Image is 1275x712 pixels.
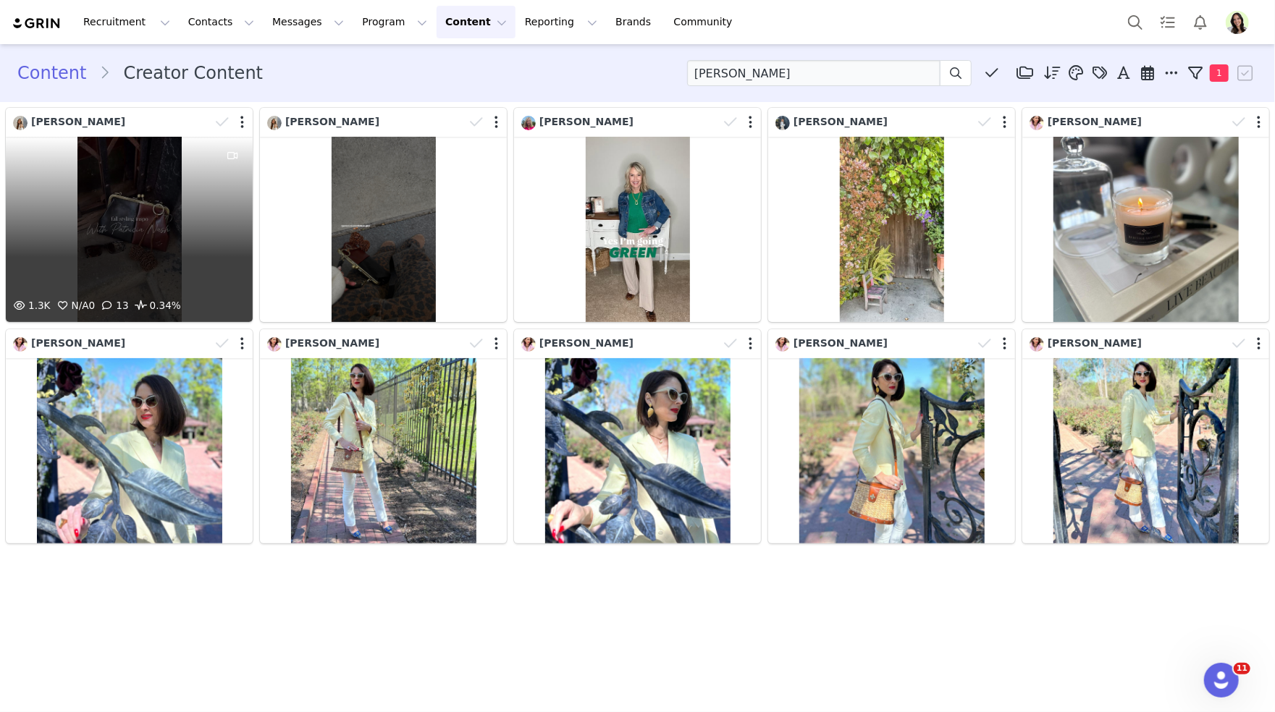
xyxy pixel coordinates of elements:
img: bca7c953-3619-4063-89cc-4df84fc0eee8.jpg [13,116,28,130]
span: [PERSON_NAME] [1048,337,1142,349]
button: Content [437,6,516,38]
span: [PERSON_NAME] [285,116,379,127]
img: grin logo [12,17,62,30]
input: Search labels, captions, # and @ tags [687,60,941,86]
img: f0c8f8d0-6a7e-4029-9f8b-3dee31c377a5--s.jpg [13,337,28,352]
img: bca7c953-3619-4063-89cc-4df84fc0eee8.jpg [267,116,282,130]
a: Community [665,6,748,38]
button: Profile [1217,11,1263,34]
a: Tasks [1152,6,1184,38]
span: [PERSON_NAME] [31,116,125,127]
button: Recruitment [75,6,179,38]
a: Brands [607,6,664,38]
button: Search [1119,6,1151,38]
span: [PERSON_NAME] [31,337,125,349]
button: Notifications [1184,6,1216,38]
img: 84ed01d7-ba1a-4230-8a99-1ccb60f48ba2--s.jpg [521,116,536,130]
button: 1 [1184,62,1236,84]
img: f0c8f8d0-6a7e-4029-9f8b-3dee31c377a5--s.jpg [267,337,282,352]
span: 1.3K [11,300,51,311]
img: f0c8f8d0-6a7e-4029-9f8b-3dee31c377a5--s.jpg [1030,116,1044,130]
iframe: Intercom live chat [1204,663,1239,698]
span: 1 [1210,64,1229,82]
span: [PERSON_NAME] [539,337,634,349]
span: [PERSON_NAME] [285,337,379,349]
img: f0c8f8d0-6a7e-4029-9f8b-3dee31c377a5--s.jpg [775,337,790,352]
button: Messages [264,6,353,38]
span: 0 [54,300,96,311]
span: [PERSON_NAME] [794,337,888,349]
button: Contacts [180,6,263,38]
span: N/A [54,300,89,311]
span: [PERSON_NAME] [539,116,634,127]
img: 3b202c0c-3db6-44bc-865e-9d9e82436fb1.png [1226,11,1249,34]
a: Content [17,60,99,86]
button: Reporting [516,6,606,38]
span: [PERSON_NAME] [1048,116,1142,127]
img: f0c8f8d0-6a7e-4029-9f8b-3dee31c377a5--s.jpg [521,337,536,352]
button: Program [353,6,436,38]
span: 0.34% [132,297,181,315]
span: 11 [1234,663,1250,674]
span: [PERSON_NAME] [794,116,888,127]
img: f0c8f8d0-6a7e-4029-9f8b-3dee31c377a5--s.jpg [1030,337,1044,352]
span: 13 [98,300,128,311]
img: ccdb7ecb-4c9c-4a2d-9ebb-7008dc861258--s.jpg [775,116,790,130]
